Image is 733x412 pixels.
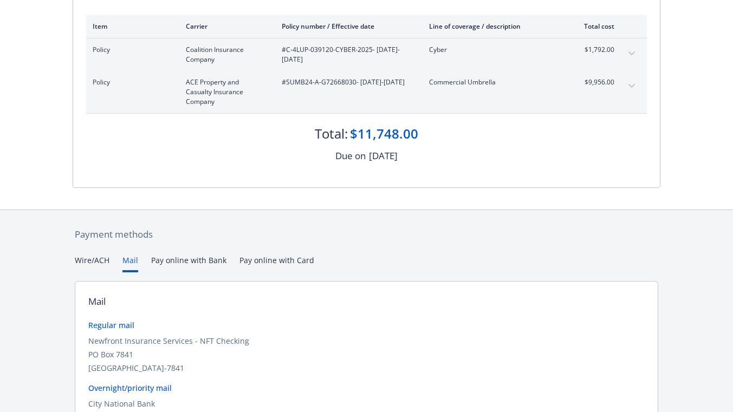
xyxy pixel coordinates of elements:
[429,22,556,31] div: Line of coverage / description
[369,149,398,163] div: [DATE]
[186,45,264,64] span: Coalition Insurance Company
[86,38,647,71] div: PolicyCoalition Insurance Company#C-4LUP-039120-CYBER-2025- [DATE]-[DATE]Cyber$1,792.00expand con...
[429,45,556,55] span: Cyber
[88,362,645,374] div: [GEOGRAPHIC_DATA]-7841
[88,349,645,360] div: PO Box 7841
[88,319,645,331] div: Regular mail
[574,22,614,31] div: Total cost
[88,382,645,394] div: Overnight/priority mail
[186,22,264,31] div: Carrier
[151,254,226,272] button: Pay online with Bank
[93,22,168,31] div: Item
[88,295,106,309] div: Mail
[350,125,418,143] div: $11,748.00
[429,77,556,87] span: Commercial Umbrella
[122,254,138,272] button: Mail
[282,45,412,64] span: #C-4LUP-039120-CYBER-2025 - [DATE]-[DATE]
[88,398,645,409] div: City National Bank
[93,77,168,87] span: Policy
[282,77,412,87] span: #SUMB24-A-G72668030 - [DATE]-[DATE]
[574,77,614,87] span: $9,956.00
[75,227,658,241] div: Payment methods
[315,125,348,143] div: Total:
[86,71,647,113] div: PolicyACE Property and Casualty Insurance Company#SUMB24-A-G72668030- [DATE]-[DATE]Commercial Umb...
[93,45,168,55] span: Policy
[282,22,412,31] div: Policy number / Effective date
[335,149,366,163] div: Due on
[239,254,314,272] button: Pay online with Card
[75,254,109,272] button: Wire/ACH
[623,77,640,95] button: expand content
[623,45,640,62] button: expand content
[574,45,614,55] span: $1,792.00
[88,335,645,346] div: Newfront Insurance Services - NFT Checking
[186,77,264,107] span: ACE Property and Casualty Insurance Company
